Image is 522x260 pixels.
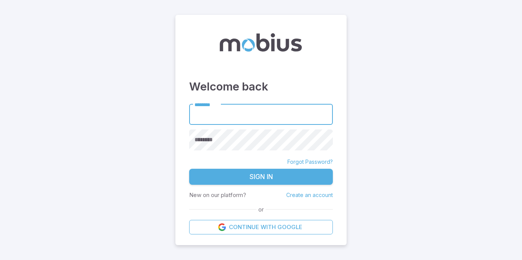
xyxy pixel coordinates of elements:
button: Sign In [189,169,333,185]
span: or [256,205,266,214]
a: Create an account [286,192,333,198]
a: Continue with Google [189,220,333,234]
h3: Welcome back [189,78,333,95]
p: New on our platform? [189,191,246,199]
a: Forgot Password? [287,158,333,166]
